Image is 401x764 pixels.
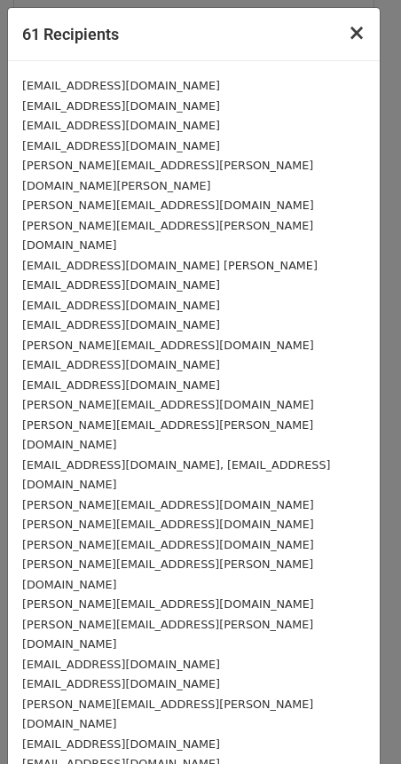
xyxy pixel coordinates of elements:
small: [PERSON_NAME][EMAIL_ADDRESS][DOMAIN_NAME] [22,498,314,511]
small: [EMAIL_ADDRESS][DOMAIN_NAME] [22,79,220,92]
small: [EMAIL_ADDRESS][DOMAIN_NAME] [22,318,220,331]
small: [PERSON_NAME][EMAIL_ADDRESS][DOMAIN_NAME] [22,398,314,411]
small: [PERSON_NAME][EMAIL_ADDRESS][DOMAIN_NAME] [22,597,314,611]
small: [PERSON_NAME][EMAIL_ADDRESS][DOMAIN_NAME] [22,538,314,551]
small: [EMAIL_ADDRESS][DOMAIN_NAME] [22,378,220,392]
small: [PERSON_NAME][EMAIL_ADDRESS][DOMAIN_NAME] [22,518,314,531]
small: [EMAIL_ADDRESS][DOMAIN_NAME] [22,139,220,152]
small: [EMAIL_ADDRESS][DOMAIN_NAME] [22,677,220,690]
small: [PERSON_NAME][EMAIL_ADDRESS][PERSON_NAME][DOMAIN_NAME] [22,698,313,731]
small: [EMAIL_ADDRESS][DOMAIN_NAME] [22,737,220,751]
small: [PERSON_NAME][EMAIL_ADDRESS][DOMAIN_NAME] [22,339,314,352]
iframe: Chat Widget [312,679,401,764]
small: [EMAIL_ADDRESS][DOMAIN_NAME] [22,658,220,671]
small: [PERSON_NAME][EMAIL_ADDRESS][PERSON_NAME][DOMAIN_NAME] [22,418,313,452]
small: [PERSON_NAME][EMAIL_ADDRESS][DOMAIN_NAME] [22,199,314,212]
small: [PERSON_NAME][EMAIL_ADDRESS][PERSON_NAME][DOMAIN_NAME] [22,557,313,591]
small: [EMAIL_ADDRESS][DOMAIN_NAME] [22,358,220,371]
button: Close [334,8,380,58]
small: [EMAIL_ADDRESS][DOMAIN_NAME], [EMAIL_ADDRESS][DOMAIN_NAME] [22,458,330,492]
small: [EMAIL_ADDRESS][DOMAIN_NAME] [PERSON_NAME][EMAIL_ADDRESS][DOMAIN_NAME] [22,259,318,292]
small: [EMAIL_ADDRESS][DOMAIN_NAME] [22,99,220,113]
small: [PERSON_NAME][EMAIL_ADDRESS][PERSON_NAME][DOMAIN_NAME] [22,219,313,253]
span: × [348,20,366,45]
h5: 61 Recipients [22,22,119,46]
small: [EMAIL_ADDRESS][DOMAIN_NAME] [22,119,220,132]
small: [PERSON_NAME][EMAIL_ADDRESS][PERSON_NAME][DOMAIN_NAME][PERSON_NAME] [22,159,313,192]
small: [PERSON_NAME][EMAIL_ADDRESS][PERSON_NAME][DOMAIN_NAME] [22,618,313,651]
small: [EMAIL_ADDRESS][DOMAIN_NAME] [22,299,220,312]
